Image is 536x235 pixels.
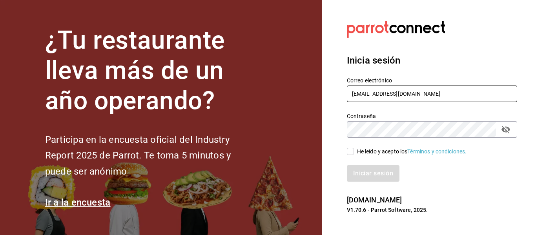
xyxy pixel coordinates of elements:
[45,26,257,116] h1: ¿Tu restaurante lleva más de un año operando?
[347,206,517,214] p: V1.70.6 - Parrot Software, 2025.
[347,53,517,67] h3: Inicia sesión
[357,148,467,156] div: He leído y acepto los
[407,148,467,155] a: Términos y condiciones.
[347,86,517,102] input: Ingresa tu correo electrónico
[347,113,517,119] label: Contraseña
[45,197,111,208] a: Ir a la encuesta
[499,123,512,136] button: passwordField
[347,196,402,204] a: [DOMAIN_NAME]
[45,132,257,180] h2: Participa en la encuesta oficial del Industry Report 2025 de Parrot. Te toma 5 minutos y puede se...
[347,78,517,83] label: Correo electrónico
